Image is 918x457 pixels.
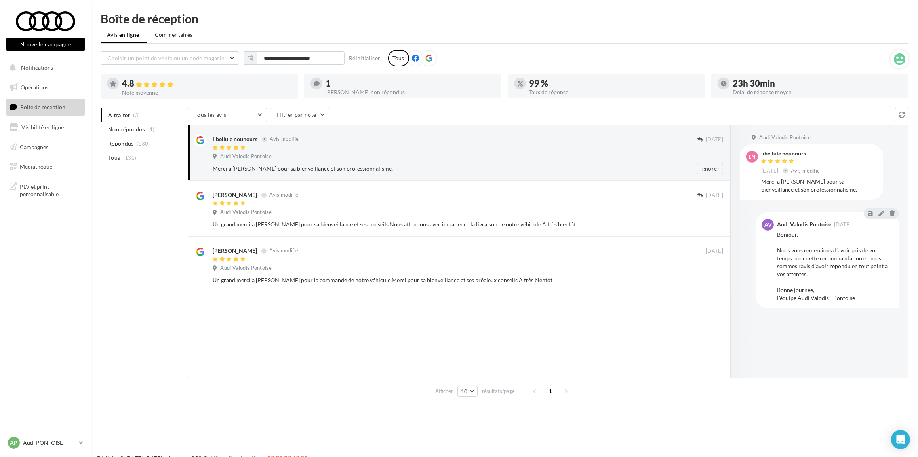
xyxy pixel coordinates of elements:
[529,79,699,88] div: 99 %
[20,104,65,110] span: Boîte de réception
[435,387,453,395] span: Afficher
[6,38,85,51] button: Nouvelle campagne
[213,247,257,255] div: [PERSON_NAME]
[101,51,239,65] button: Choisir un point de vente ou un code magasin
[761,151,822,156] div: libellule nounours
[213,135,257,143] div: libellule nounours
[20,143,48,150] span: Campagnes
[108,125,145,133] span: Non répondus
[269,248,298,254] span: Avis modifié
[21,124,64,131] span: Visibilité en ligne
[5,158,86,175] a: Médiathèque
[5,79,86,96] a: Opérations
[108,154,120,162] span: Tous
[21,64,53,71] span: Notifications
[761,178,877,193] div: Merci à [PERSON_NAME] pour sa bienveillance et son professionnalisme.
[213,165,672,173] div: Merci à [PERSON_NAME] pour sa bienveillance et son professionnalisme.
[213,276,672,284] div: Un grand merci à [PERSON_NAME] pour la commande de notre véhicule Merci pour sa bienveillance et ...
[706,136,723,143] span: [DATE]
[544,385,557,397] span: 1
[122,79,291,88] div: 4.8
[107,55,225,61] span: Choisir un point de vente ou un code magasin
[529,89,699,95] div: Taux de réponse
[10,439,18,447] span: AP
[5,59,83,76] button: Notifications
[5,119,86,136] a: Visibilité en ligne
[148,126,155,133] span: (1)
[270,108,329,121] button: Filtrer par note
[123,155,137,161] span: (131)
[108,140,134,148] span: Répondus
[6,435,85,450] a: AP Audi PONTOISE
[326,89,495,95] div: [PERSON_NAME] non répondus
[269,192,298,198] span: Avis modifié
[213,191,257,199] div: [PERSON_NAME]
[761,167,779,174] span: [DATE]
[270,136,299,142] span: Avis modifié
[346,53,384,63] button: Réinitialiser
[748,153,756,161] span: ln
[155,31,193,39] span: Commentaires
[5,178,86,201] a: PLV et print personnalisable
[220,265,272,272] span: Audi Valodis Pontoise
[20,181,82,198] span: PLV et print personnalisable
[482,387,515,395] span: résultats/page
[777,231,893,302] div: Bonjour, Nous vous remercions d’avoir pris de votre temps pour cette recommandation et nous somme...
[706,248,723,255] span: [DATE]
[101,13,908,25] div: Boîte de réception
[461,388,468,394] span: 10
[697,163,723,174] button: Ignorer
[733,89,902,95] div: Délai de réponse moyen
[706,192,723,199] span: [DATE]
[5,139,86,155] a: Campagnes
[777,222,831,227] div: Audi Valodis Pontoise
[5,99,86,116] a: Boîte de réception
[326,79,495,88] div: 1
[764,221,772,229] span: AV
[759,134,811,141] span: Audi Valodis Pontoise
[213,220,672,228] div: Un grand merci a [PERSON_NAME] pour sa bienveillance et ses conseils Nous attendons avec impatien...
[891,430,910,449] div: Open Intercom Messenger
[21,84,48,91] span: Opérations
[137,140,150,147] span: (130)
[457,386,478,397] button: 10
[388,50,409,66] div: Tous
[220,153,272,160] span: Audi Valodis Pontoise
[188,108,267,121] button: Tous les avis
[220,209,272,216] span: Audi Valodis Pontoise
[733,79,902,88] div: 23h 30min
[834,222,851,227] span: [DATE]
[194,111,227,118] span: Tous les avis
[20,163,52,170] span: Médiathèque
[122,90,291,95] div: Note moyenne
[23,439,76,447] p: Audi PONTOISE
[791,167,820,174] span: Avis modifié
